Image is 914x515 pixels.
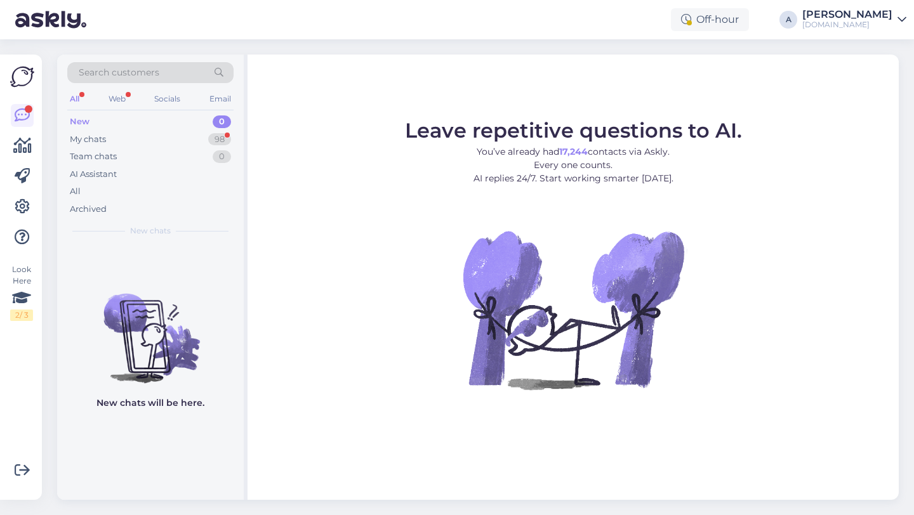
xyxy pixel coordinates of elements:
div: Email [207,91,234,107]
div: Team chats [70,150,117,163]
span: Search customers [79,66,159,79]
div: My chats [70,133,106,146]
div: Web [106,91,128,107]
span: Leave repetitive questions to AI. [405,118,742,143]
div: Socials [152,91,183,107]
div: 0 [213,150,231,163]
div: 98 [208,133,231,146]
img: No Chat active [459,195,687,424]
span: New chats [130,225,171,237]
div: New [70,115,89,128]
div: All [70,185,81,198]
div: [DOMAIN_NAME] [802,20,892,30]
div: Off-hour [671,8,749,31]
img: No chats [57,271,244,385]
div: AI Assistant [70,168,117,181]
div: All [67,91,82,107]
p: You’ve already had contacts via Askly. Every one counts. AI replies 24/7. Start working smarter [... [405,145,742,185]
div: Archived [70,203,107,216]
b: 17,244 [559,146,588,157]
div: A [779,11,797,29]
a: [PERSON_NAME][DOMAIN_NAME] [802,10,906,30]
div: [PERSON_NAME] [802,10,892,20]
div: 2 / 3 [10,310,33,321]
div: Look Here [10,264,33,321]
div: 0 [213,115,231,128]
img: Askly Logo [10,65,34,89]
p: New chats will be here. [96,396,204,410]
